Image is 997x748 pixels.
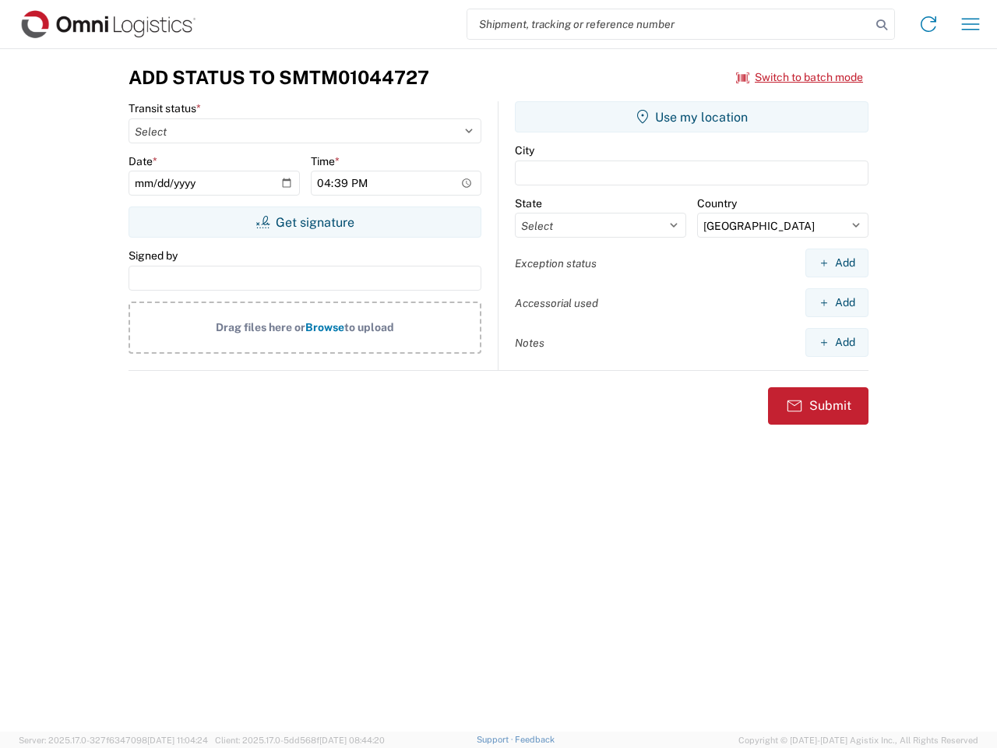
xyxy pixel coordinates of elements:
[215,736,385,745] span: Client: 2025.17.0-5dd568f
[805,328,868,357] button: Add
[805,288,868,317] button: Add
[129,66,429,89] h3: Add Status to SMTM01044727
[129,101,201,115] label: Transit status
[311,154,340,168] label: Time
[129,206,481,238] button: Get signature
[129,249,178,263] label: Signed by
[129,154,157,168] label: Date
[768,387,868,425] button: Submit
[319,736,385,745] span: [DATE] 08:44:20
[147,736,208,745] span: [DATE] 11:04:24
[736,65,863,90] button: Switch to batch mode
[305,321,344,333] span: Browse
[216,321,305,333] span: Drag files here or
[344,321,394,333] span: to upload
[515,143,534,157] label: City
[697,196,737,210] label: Country
[477,735,516,744] a: Support
[515,735,555,744] a: Feedback
[515,256,597,270] label: Exception status
[738,733,978,747] span: Copyright © [DATE]-[DATE] Agistix Inc., All Rights Reserved
[467,9,871,39] input: Shipment, tracking or reference number
[805,249,868,277] button: Add
[515,101,868,132] button: Use my location
[515,196,542,210] label: State
[515,336,544,350] label: Notes
[515,296,598,310] label: Accessorial used
[19,736,208,745] span: Server: 2025.17.0-327f6347098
